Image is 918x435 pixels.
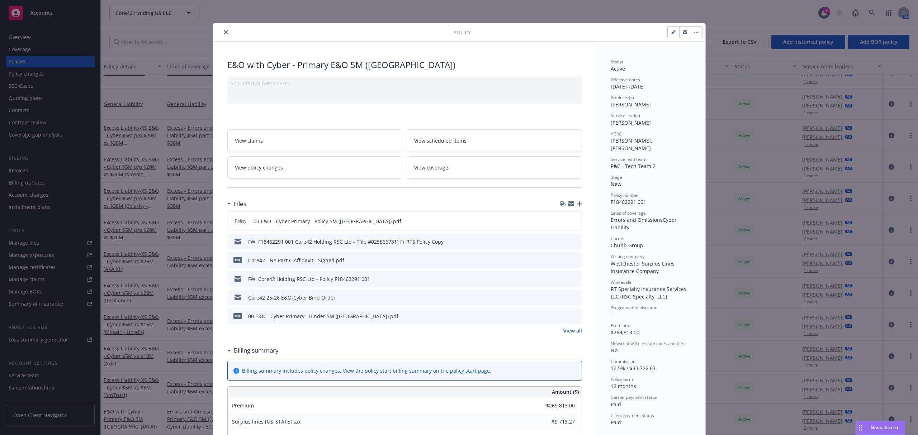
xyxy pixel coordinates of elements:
[248,257,344,264] div: Core42 - NY Part C Affidavit - Signed.pdf
[407,156,582,179] a: View coverage
[611,322,629,329] span: Premium
[611,412,654,419] span: Client payment status
[573,238,579,245] button: preview file
[611,192,639,198] span: Policy number
[572,217,579,225] button: preview file
[611,347,617,354] span: No
[611,286,689,300] span: RT Specialty Insurance Services, LLC (RSG Specialty, LLC)
[561,312,567,320] button: download file
[235,137,263,144] span: View claims
[227,199,246,209] div: Files
[611,394,657,400] span: Carrier payment status
[233,257,242,263] span: pdf
[450,367,490,374] a: policy start page
[232,402,254,409] span: Premium
[611,305,657,311] span: Program administrator
[254,217,401,225] span: 00 E&O - Cyber Primary - Policy 5M ([GEOGRAPHIC_DATA]).pdf
[611,401,621,408] span: Paid
[561,275,567,283] button: download file
[561,257,567,264] button: download file
[248,275,370,283] div: FW: Core42 Holding RSC Ltd - Policy F18462291 001
[561,238,567,245] button: download file
[611,383,636,389] span: 12 months
[611,95,634,101] span: Producer(s)
[611,242,643,249] span: Chubb Group
[611,216,678,231] span: Cyber Liability
[242,367,491,374] div: Billing summary includes policy changes. View the policy start billing summary on the .
[611,376,633,382] span: Policy term
[407,129,582,152] a: View scheduled items
[414,137,467,144] span: View scheduled items
[248,238,444,245] div: FW: F18462291 001 Core42 Holding RSC Ltd - [File #025566731] Fr RTS Policy Copy
[611,77,640,83] span: Effective dates
[533,400,579,411] input: 0.00
[561,217,567,225] button: download file
[573,257,579,264] button: preview file
[611,419,621,426] span: Paid
[871,425,899,431] span: Nova Assist
[611,311,612,318] span: -
[561,294,567,301] button: download file
[453,29,471,36] span: Policy
[611,181,621,187] span: New
[233,313,242,319] span: pdf
[611,77,691,90] div: [DATE] - [DATE]
[611,340,685,346] span: Newfront will file state taxes and fees
[233,218,248,224] span: Policy
[227,346,279,355] div: Billing summary
[533,416,579,427] input: 0.00
[573,312,579,320] button: preview file
[234,346,279,355] h3: Billing summary
[611,174,622,180] span: Stage
[414,164,448,171] span: View coverage
[573,275,579,283] button: preview file
[230,80,579,87] div: Add internal notes here...
[611,260,676,274] span: Westchester Surplus Lines Insurance Company
[611,365,656,372] span: 12.5% / $33,726.63
[856,421,865,435] div: Drag to move
[611,137,654,152] span: [PERSON_NAME], [PERSON_NAME]
[611,65,625,72] span: Active
[611,216,663,223] span: Errors and Omissions
[611,358,635,364] span: Commission
[611,101,651,108] span: [PERSON_NAME]
[222,28,230,37] button: close
[573,294,579,301] button: preview file
[611,156,647,162] span: Service lead team
[856,421,905,435] button: Nova Assist
[232,418,301,425] span: Surplus lines [US_STATE] tax
[248,294,336,301] div: Core42 25-26 E&O-Cyber Bind Order
[248,312,398,320] div: 00 E&O - Cyber Primary - Binder 5M ([GEOGRAPHIC_DATA]).pdf
[227,129,403,152] a: View claims
[611,329,639,336] span: $269,813.00
[611,279,633,285] span: Wholesaler
[552,388,579,396] span: Amount ($)
[611,113,640,119] span: Service lead(s)
[563,327,582,334] a: View all
[611,163,656,169] span: P&C - Tech Team 2
[611,253,644,259] span: Writing company
[611,199,646,205] span: F18462291 001
[611,210,646,216] span: Lines of coverage
[234,199,246,209] h3: Files
[235,164,283,171] span: View policy changes
[611,119,651,126] span: [PERSON_NAME]
[611,59,623,65] span: Status
[611,235,625,242] span: Carrier
[227,156,403,179] a: View policy changes
[611,131,621,137] span: AC(s)
[227,59,582,71] div: E&O with Cyber - Primary E&O 5M ([GEOGRAPHIC_DATA])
